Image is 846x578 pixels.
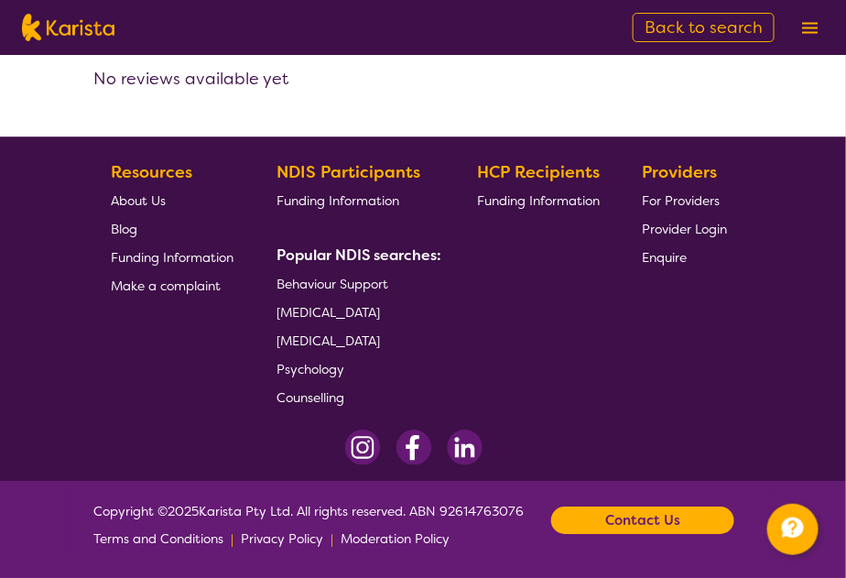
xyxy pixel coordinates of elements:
b: Popular NDIS searches: [277,245,441,265]
span: Back to search [645,16,763,38]
a: Privacy Policy [241,525,323,552]
a: Counselling [277,383,434,411]
a: Enquire [643,243,728,271]
b: Resources [111,161,192,183]
span: Funding Information [477,192,600,209]
div: No reviews available yet [93,65,753,93]
a: Funding Information [111,243,233,271]
span: For Providers [643,192,721,209]
span: Psychology [277,361,344,377]
a: About Us [111,186,233,214]
img: menu [802,22,819,34]
a: Funding Information [277,186,434,214]
b: Contact Us [605,507,680,534]
a: Behaviour Support [277,269,434,298]
span: [MEDICAL_DATA] [277,333,380,349]
a: Funding Information [477,186,600,214]
button: Channel Menu [767,504,819,555]
span: Blog [111,221,137,237]
a: Terms and Conditions [93,525,223,552]
span: Provider Login [643,221,728,237]
p: | [231,525,233,552]
img: Instagram [345,430,381,465]
img: LinkedIn [447,430,483,465]
span: [MEDICAL_DATA] [277,304,380,321]
a: Back to search [633,13,775,42]
a: [MEDICAL_DATA] [277,326,434,354]
span: Enquire [643,249,688,266]
img: Facebook [396,430,432,465]
a: Psychology [277,354,434,383]
span: Funding Information [277,192,399,209]
a: Provider Login [643,214,728,243]
b: HCP Recipients [477,161,600,183]
a: [MEDICAL_DATA] [277,298,434,326]
span: Copyright © 2025 Karista Pty Ltd. All rights reserved. ABN 92614763076 [93,497,524,552]
a: For Providers [643,186,728,214]
b: Providers [643,161,718,183]
a: Moderation Policy [341,525,450,552]
a: Blog [111,214,233,243]
span: Behaviour Support [277,276,388,292]
span: About Us [111,192,166,209]
b: NDIS Participants [277,161,420,183]
span: Funding Information [111,249,233,266]
span: Counselling [277,389,344,406]
p: | [331,525,333,552]
span: Make a complaint [111,278,221,294]
img: Karista logo [22,14,114,41]
span: Moderation Policy [341,530,450,547]
a: Make a complaint [111,271,233,300]
span: Terms and Conditions [93,530,223,547]
span: Privacy Policy [241,530,323,547]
